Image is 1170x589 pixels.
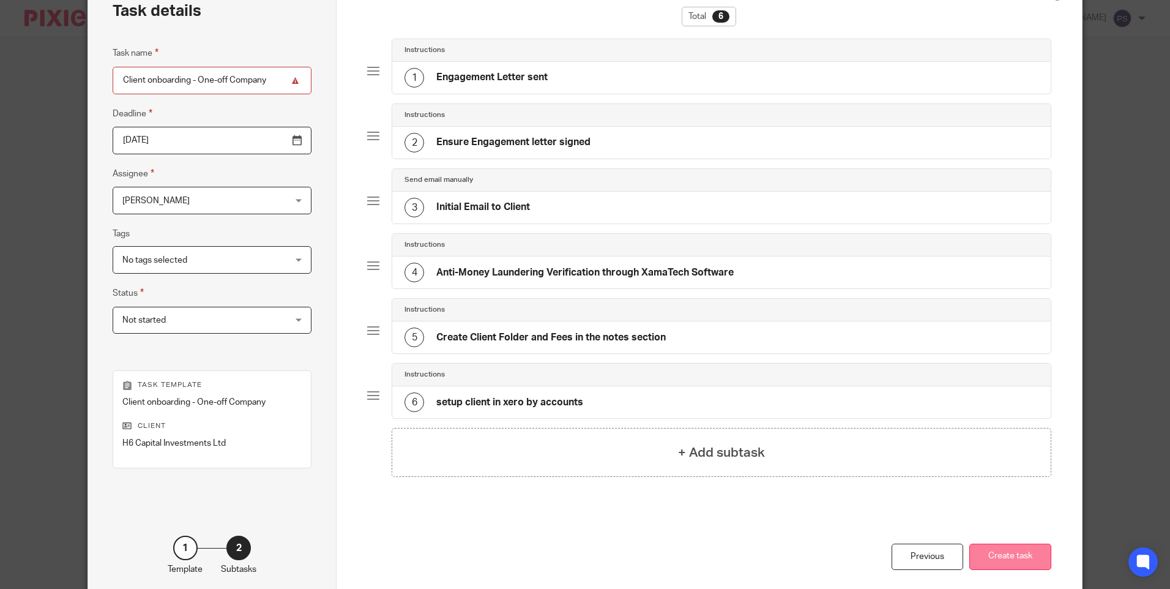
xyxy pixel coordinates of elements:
label: Status [113,286,144,300]
div: 2 [226,536,251,560]
h4: Anti-Money Laundering Verification through XamaTech Software [436,266,734,279]
span: No tags selected [122,256,187,264]
span: Not started [122,316,166,325]
input: Task name [113,67,311,94]
h4: Initial Email to Client [436,201,530,214]
h4: Ensure Engagement letter signed [436,136,591,149]
div: 3 [404,198,424,217]
h4: Engagement Letter sent [436,71,548,84]
div: 6 [712,10,729,23]
h4: Instructions [404,45,445,55]
div: 6 [404,392,424,412]
p: Client [122,421,302,431]
h4: Instructions [404,305,445,315]
button: Create task [969,544,1051,570]
div: Total [682,7,736,26]
p: Subtasks [221,563,256,576]
p: Template [168,563,203,576]
label: Assignee [113,167,154,181]
p: Task template [122,380,302,390]
div: 1 [404,68,424,88]
h4: + Add subtask [678,443,765,462]
div: Previous [892,544,963,570]
h4: Create Client Folder and Fees in the notes section [436,331,666,344]
span: [PERSON_NAME] [122,197,190,205]
h4: Instructions [404,240,445,250]
label: Tags [113,228,130,240]
h2: Task details [113,1,201,21]
div: 4 [404,263,424,282]
p: H6 Capital Investments Ltd [122,437,302,449]
h4: Instructions [404,110,445,120]
input: Pick a date [113,127,311,154]
div: 5 [404,328,424,347]
h4: Instructions [404,370,445,380]
label: Task name [113,46,158,60]
div: 2 [404,133,424,152]
h4: Send email manually [404,175,473,185]
label: Deadline [113,107,152,121]
p: Client onboarding - One-off Company [122,396,302,408]
h4: setup client in xero by accounts [436,396,583,409]
div: 1 [173,536,198,560]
